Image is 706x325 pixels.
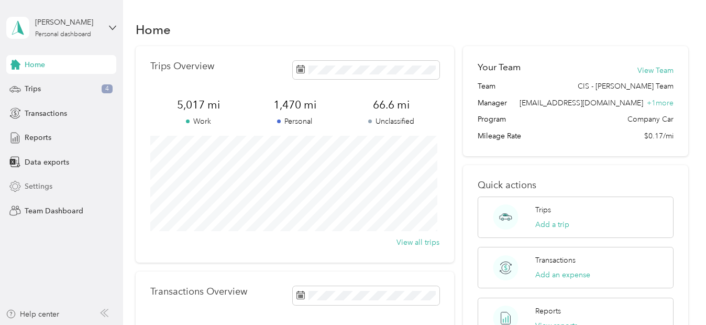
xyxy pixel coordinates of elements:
span: 1,470 mi [247,97,343,112]
span: Home [25,59,45,70]
p: Reports [535,306,561,317]
iframe: Everlance-gr Chat Button Frame [647,266,706,325]
span: Manager [478,97,507,109]
button: Add a trip [535,219,569,230]
span: Data exports [25,157,69,168]
span: Mileage Rate [478,131,521,142]
button: View Team [637,65,674,76]
span: Program [478,114,506,125]
p: Transactions Overview [150,286,247,297]
span: 5,017 mi [150,97,247,112]
span: Reports [25,132,51,143]
p: Work [150,116,247,127]
button: Add an expense [535,269,590,280]
span: Team [478,81,495,92]
div: Personal dashboard [35,31,91,38]
span: Settings [25,181,52,192]
span: Transactions [25,108,67,119]
span: [EMAIL_ADDRESS][DOMAIN_NAME] [520,99,643,107]
h2: Your Team [478,61,521,74]
p: Trips [535,204,551,215]
span: CIS - [PERSON_NAME] Team [578,81,674,92]
span: Team Dashboard [25,205,83,216]
span: Trips [25,83,41,94]
span: + 1 more [647,99,674,107]
span: 4 [102,84,113,94]
h1: Home [136,24,171,35]
p: Transactions [535,255,576,266]
p: Unclassified [343,116,439,127]
p: Trips Overview [150,61,214,72]
button: View all trips [396,237,439,248]
span: Company Car [627,114,674,125]
button: Help center [6,309,59,320]
span: 66.6 mi [343,97,439,112]
p: Quick actions [478,180,673,191]
span: $0.17/mi [644,131,674,142]
div: [PERSON_NAME] [35,17,101,28]
p: Personal [247,116,343,127]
